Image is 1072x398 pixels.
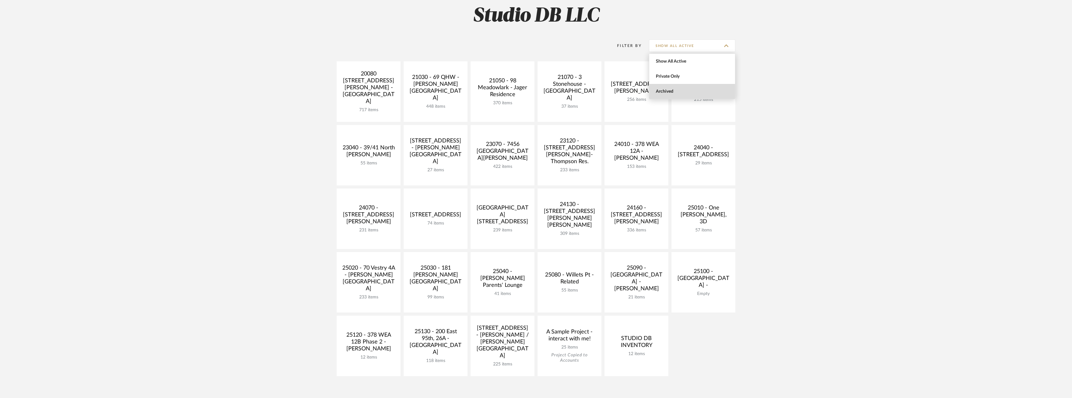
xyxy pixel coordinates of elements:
div: 153 items [610,164,663,169]
span: Show All Active [656,59,730,64]
div: 448 items [409,104,462,109]
div: 99 items [409,295,462,300]
div: 215 items [676,97,730,102]
div: 233 items [342,295,396,300]
div: 23120 - [STREET_ADDRESS][PERSON_NAME]-Thompson Res. [543,137,596,168]
div: 24130 - [STREET_ADDRESS][PERSON_NAME][PERSON_NAME] [543,201,596,231]
div: [STREET_ADDRESS] - [PERSON_NAME] / [PERSON_NAME][GEOGRAPHIC_DATA] [476,325,529,362]
div: 231 items [342,228,396,233]
div: 717 items [342,107,396,113]
div: 21 items [610,295,663,300]
div: [STREET_ADDRESS] [409,211,462,221]
div: 23070 - 7456 [GEOGRAPHIC_DATA][PERSON_NAME] [476,141,529,164]
div: 233 items [543,168,596,173]
div: 12 items [342,355,396,360]
div: [GEOGRAPHIC_DATA][STREET_ADDRESS] [476,204,529,228]
div: 25080 - Willets Pt - Related [543,271,596,288]
div: STUDIO DB INVENTORY [610,335,663,351]
div: 336 items [610,228,663,233]
div: 25090 - [GEOGRAPHIC_DATA] - [PERSON_NAME] [610,265,663,295]
div: 20080 [STREET_ADDRESS][PERSON_NAME] - [GEOGRAPHIC_DATA] [342,70,396,107]
div: 27 items [409,168,462,173]
div: 24040 - [STREET_ADDRESS] [676,144,730,161]
div: 74 items [409,221,462,226]
div: 55 items [543,288,596,293]
div: 25010 - One [PERSON_NAME], 3D [676,204,730,228]
div: 24070 - [STREET_ADDRESS][PERSON_NAME] [342,204,396,228]
div: 25120 - 378 WEA 12B Phase 2 - [PERSON_NAME] [342,332,396,355]
div: 225 items [476,362,529,367]
div: A Sample Project - interact with me! [543,328,596,345]
div: [STREET_ADDRESS] - [PERSON_NAME][GEOGRAPHIC_DATA] [409,137,462,168]
div: 309 items [543,231,596,236]
h2: Studio DB LLC [311,4,761,28]
div: 118 items [409,358,462,364]
div: 57 items [676,228,730,233]
div: 21050 - 98 Meadowlark - Jager Residence [476,77,529,101]
div: 25 items [543,345,596,350]
div: [STREET_ADDRESS][PERSON_NAME] [610,81,663,97]
div: 25030 - 181 [PERSON_NAME][GEOGRAPHIC_DATA] [409,265,462,295]
div: Filter By [609,43,642,49]
div: 24010 - 378 WEA 12A - [PERSON_NAME] [610,141,663,164]
div: 256 items [610,97,663,102]
div: 23040 - 39/41 North [PERSON_NAME] [342,144,396,161]
div: 239 items [476,228,529,233]
div: 29 items [676,161,730,166]
div: 37 items [543,104,596,109]
div: Empty [676,291,730,297]
span: Archived [656,89,730,94]
div: Project Copied to Accounts [543,353,596,363]
div: 422 items [476,164,529,169]
div: 25100 - [GEOGRAPHIC_DATA] - [676,268,730,291]
div: 55 items [342,161,396,166]
div: 370 items [476,101,529,106]
div: 25040 - [PERSON_NAME] Parents' Lounge [476,268,529,291]
div: 41 items [476,291,529,297]
span: Private Only [656,74,730,79]
div: 24160 - [STREET_ADDRESS][PERSON_NAME] [610,204,663,228]
div: 25020 - 70 Vestry 4A - [PERSON_NAME][GEOGRAPHIC_DATA] [342,265,396,295]
div: 25130 - 200 East 95th, 26A - [GEOGRAPHIC_DATA] [409,328,462,358]
div: 21070 - 3 Stonehouse - [GEOGRAPHIC_DATA] [543,74,596,104]
div: 21030 - 69 QHW - [PERSON_NAME][GEOGRAPHIC_DATA] [409,74,462,104]
div: 12 items [610,351,663,357]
